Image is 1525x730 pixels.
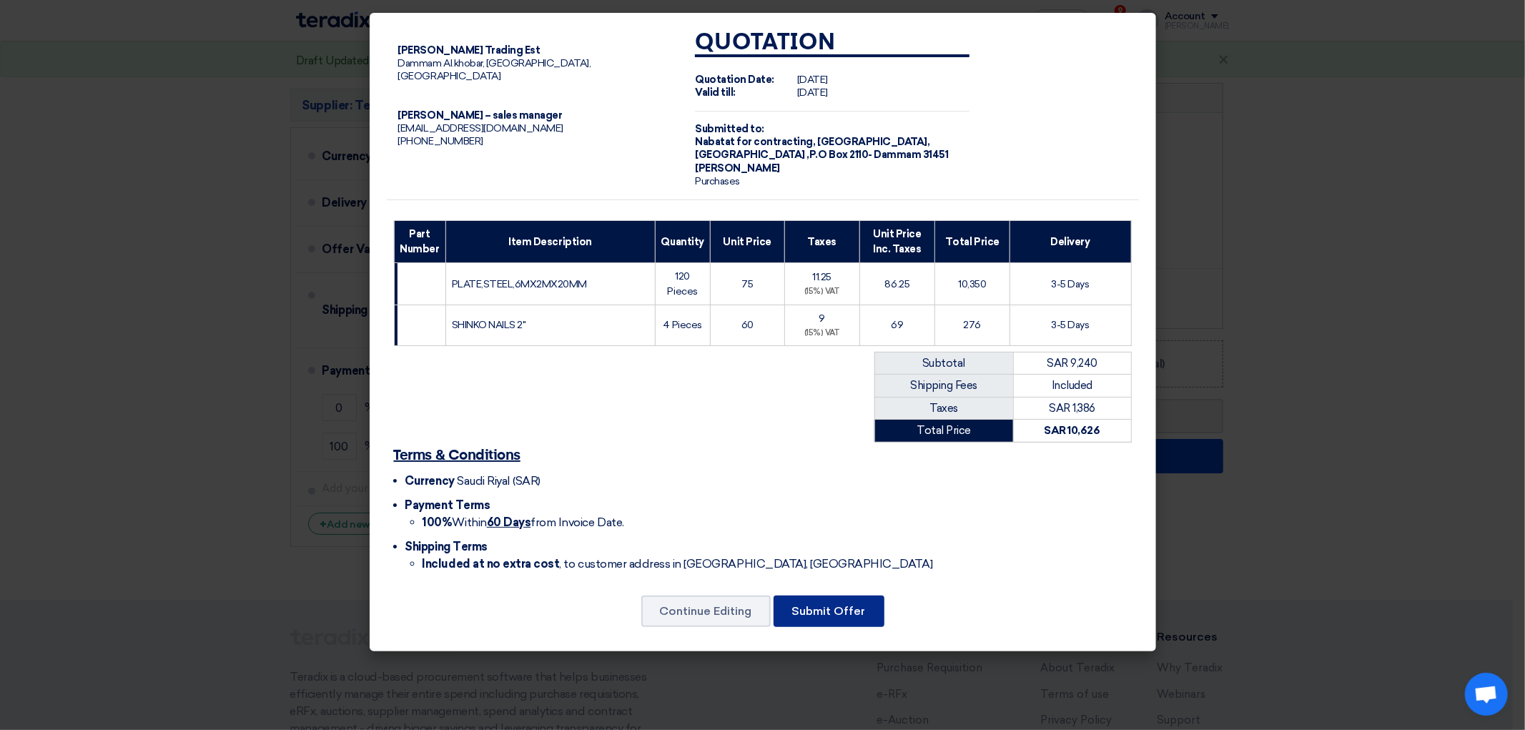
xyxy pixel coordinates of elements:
[423,516,624,529] span: Within from Invoice Date.
[695,175,740,187] span: Purchases
[874,420,1013,443] td: Total Price
[405,474,455,488] span: Currency
[457,474,541,488] span: Saudi Riyal (SAR)
[891,319,903,331] span: 69
[774,596,884,627] button: Submit Offer
[487,516,531,529] u: 60 Days
[813,271,832,283] span: 11.25
[668,270,698,297] span: 120 Pieces
[819,312,826,325] span: 9
[885,278,910,290] span: 86.25
[935,221,1010,263] th: Total Price
[663,319,702,331] span: 4 Pieces
[859,221,934,263] th: Unit Price Inc. Taxes
[695,136,948,161] span: [GEOGRAPHIC_DATA], [GEOGRAPHIC_DATA] ,P.O Box 2110- Dammam 31451
[1049,402,1095,415] span: SAR 1,386
[695,31,836,54] strong: Quotation
[695,87,736,99] strong: Valid till:
[784,221,859,263] th: Taxes
[958,278,986,290] span: 10,350
[398,122,564,134] span: [EMAIL_ADDRESS][DOMAIN_NAME]
[1465,673,1508,716] div: Open chat
[398,109,673,122] div: [PERSON_NAME] – sales manager
[405,540,488,553] span: Shipping Terms
[394,448,520,463] u: Terms & Conditions
[874,352,1013,375] td: Subtotal
[1052,278,1090,290] span: 3-5 Days
[452,278,587,290] span: PLATE,STEEL,6MX2MX20MM
[398,57,591,82] span: Dammam Al.khobar, [GEOGRAPHIC_DATA], [GEOGRAPHIC_DATA]
[1045,424,1100,437] strong: SAR 10,626
[1052,379,1092,392] span: Included
[874,375,1013,398] td: Shipping Fees
[695,136,815,148] span: Nabatat for contracting,
[445,221,655,263] th: Item Description
[741,319,754,331] span: 60
[405,498,490,512] span: Payment Terms
[423,516,453,529] strong: 100%
[641,596,771,627] button: Continue Editing
[398,44,673,57] div: [PERSON_NAME] Trading Est
[797,74,828,86] span: [DATE]
[741,278,753,290] span: 75
[423,556,1132,573] li: , to customer address in [GEOGRAPHIC_DATA], [GEOGRAPHIC_DATA]
[1052,319,1090,331] span: 3-5 Days
[695,123,764,135] strong: Submitted to:
[874,397,1013,420] td: Taxes
[695,74,774,86] strong: Quotation Date:
[394,221,445,263] th: Part Number
[791,327,854,340] div: (15%) VAT
[964,319,982,331] span: 276
[1013,352,1131,375] td: SAR 9,240
[791,286,854,298] div: (15%) VAT
[398,135,483,147] span: [PHONE_NUMBER]
[452,319,526,331] span: SHINKO NAILS 2"
[1010,221,1131,263] th: Delivery
[655,221,710,263] th: Quantity
[423,557,560,571] strong: Included at no extra cost
[797,87,828,99] span: [DATE]
[695,162,780,174] span: [PERSON_NAME]
[710,221,784,263] th: Unit Price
